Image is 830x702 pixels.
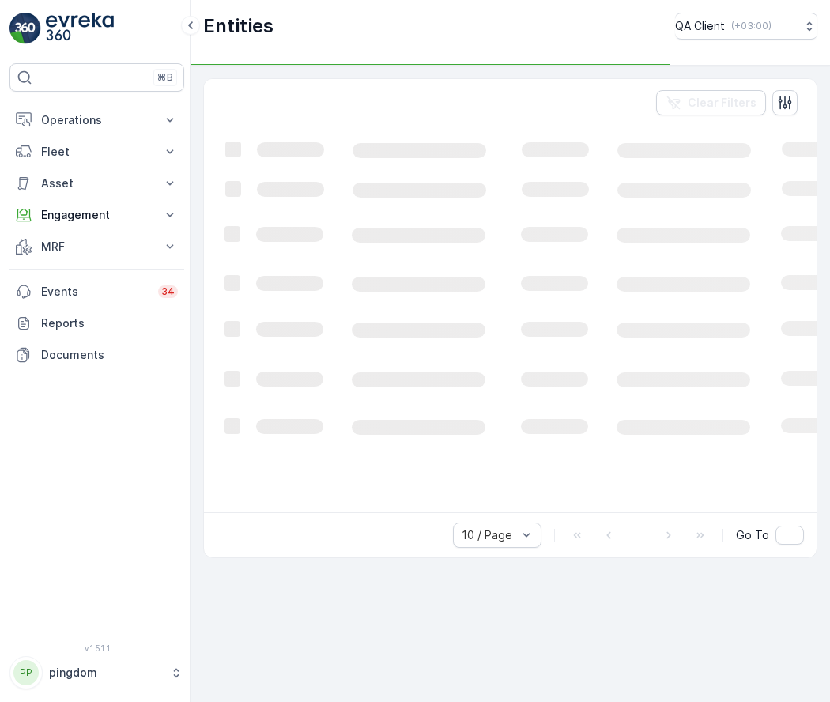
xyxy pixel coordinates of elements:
[675,13,817,40] button: QA Client(+03:00)
[9,339,184,371] a: Documents
[41,207,153,223] p: Engagement
[656,90,766,115] button: Clear Filters
[13,660,39,685] div: PP
[9,656,184,689] button: PPpingdom
[675,18,725,34] p: QA Client
[161,285,175,298] p: 34
[41,144,153,160] p: Fleet
[9,276,184,308] a: Events34
[736,527,769,543] span: Go To
[41,284,149,300] p: Events
[9,643,184,653] span: v 1.51.1
[688,95,756,111] p: Clear Filters
[731,20,772,32] p: ( +03:00 )
[9,199,184,231] button: Engagement
[9,168,184,199] button: Asset
[9,104,184,136] button: Operations
[49,665,162,681] p: pingdom
[41,347,178,363] p: Documents
[9,13,41,44] img: logo
[203,13,274,39] p: Entities
[46,13,114,44] img: logo_light-DOdMpM7g.png
[9,308,184,339] a: Reports
[41,112,153,128] p: Operations
[41,239,153,255] p: MRF
[157,71,173,84] p: ⌘B
[9,136,184,168] button: Fleet
[41,175,153,191] p: Asset
[41,315,178,331] p: Reports
[9,231,184,262] button: MRF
